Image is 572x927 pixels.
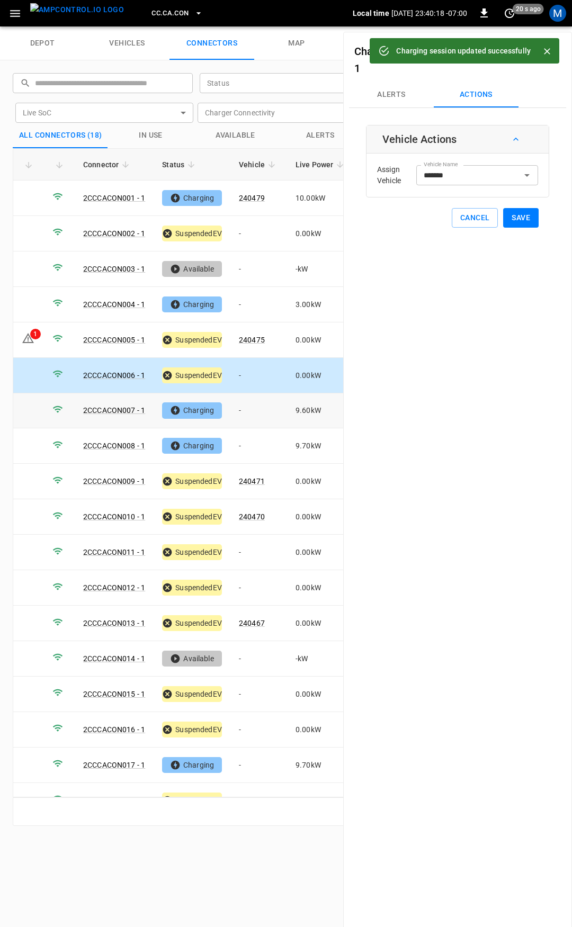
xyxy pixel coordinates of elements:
[83,442,145,450] a: 2CCCACON008 - 1
[162,402,222,418] div: Charging
[162,226,222,241] div: SuspendedEV
[239,619,265,627] a: 240467
[83,229,145,238] a: 2CCCACON002 - 1
[230,428,287,464] td: -
[30,329,41,339] div: 1
[162,722,222,737] div: SuspendedEV
[239,336,265,344] a: 240475
[83,619,145,627] a: 2CCCACON013 - 1
[254,26,339,60] a: map
[83,371,145,380] a: 2CCCACON006 - 1
[239,477,265,485] a: 240471
[513,4,544,14] span: 20 s ago
[162,793,222,808] div: SuspendedEV
[287,428,356,464] td: 9.70 kW
[396,41,531,60] div: Charging session updated successfully
[30,3,124,16] img: ampcontrol.io logo
[239,158,279,171] span: Vehicle
[162,509,222,525] div: SuspendedEV
[230,677,287,712] td: -
[287,748,356,783] td: 9.70 kW
[278,123,363,148] button: Alerts
[230,216,287,251] td: -
[162,580,222,596] div: SuspendedEV
[162,757,222,773] div: Charging
[230,570,287,606] td: -
[162,438,222,454] div: Charging
[230,358,287,393] td: -
[13,123,109,148] button: All Connectors (18)
[83,300,145,309] a: 2CCCACON004 - 1
[287,251,356,287] td: - kW
[147,3,207,24] button: CC.CA.CON
[83,477,145,485] a: 2CCCACON009 - 1
[162,158,198,171] span: Status
[85,26,169,60] a: vehicles
[287,464,356,499] td: 0.00 kW
[287,606,356,641] td: 0.00 kW
[169,26,254,60] a: connectors
[162,686,222,702] div: SuspendedEV
[287,358,356,393] td: 0.00 kW
[162,190,222,206] div: Charging
[83,761,145,769] a: 2CCCACON017 - 1
[520,168,534,183] button: Open
[162,473,222,489] div: SuspendedEV
[162,651,222,667] div: Available
[83,548,145,556] a: 2CCCACON011 - 1
[549,5,566,22] div: profile-icon
[83,194,145,202] a: 2CCCACON001 - 1
[83,654,145,663] a: 2CCCACON014 - 1
[503,208,539,228] button: Save
[193,123,278,148] button: Available
[151,7,189,20] span: CC.CA.CON
[83,512,145,521] a: 2CCCACON010 - 1
[162,544,222,560] div: SuspendedEV
[230,393,287,429] td: -
[83,265,145,273] a: 2CCCACON003 - 1
[354,45,469,58] a: Charger 2CCCACON006
[287,783,356,818] td: 0.00 kW
[391,8,467,19] p: [DATE] 23:40:18 -07:00
[287,322,356,358] td: 0.00 kW
[230,641,287,677] td: -
[296,158,347,171] span: Live Power
[501,5,518,22] button: set refresh interval
[287,712,356,748] td: 0.00 kW
[377,164,416,186] p: Assign Vehicle
[287,499,356,535] td: 0.00 kW
[83,796,145,805] a: 2CCCACON018 - 1
[83,406,145,415] a: 2CCCACON007 - 1
[287,641,356,677] td: - kW
[353,8,389,19] p: Local time
[349,82,566,107] div: Connectors submenus tabs
[239,512,265,521] a: 240470
[162,332,222,348] div: SuspendedEV
[287,216,356,251] td: 0.00 kW
[539,43,555,59] button: Close
[287,181,356,216] td: 10.00 kW
[349,82,434,107] button: Alerts
[230,287,287,322] td: -
[424,160,458,169] label: Vehicle Name
[239,194,265,202] a: 240479
[287,393,356,429] td: 9.60 kW
[109,123,193,148] button: in use
[83,158,132,171] span: Connector
[230,748,287,783] td: -
[230,712,287,748] td: -
[382,131,457,148] h6: Vehicle Actions
[230,251,287,287] td: -
[287,535,356,570] td: 0.00 kW
[287,287,356,322] td: 3.00 kW
[83,725,145,734] a: 2CCCACON016 - 1
[83,690,145,698] a: 2CCCACON015 - 1
[354,43,527,77] h6: -
[83,583,145,592] a: 2CCCACON012 - 1
[287,677,356,712] td: 0.00 kW
[230,535,287,570] td: -
[452,208,498,228] button: Cancel
[162,615,222,631] div: SuspendedEV
[162,296,222,312] div: Charging
[83,336,145,344] a: 2CCCACON005 - 1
